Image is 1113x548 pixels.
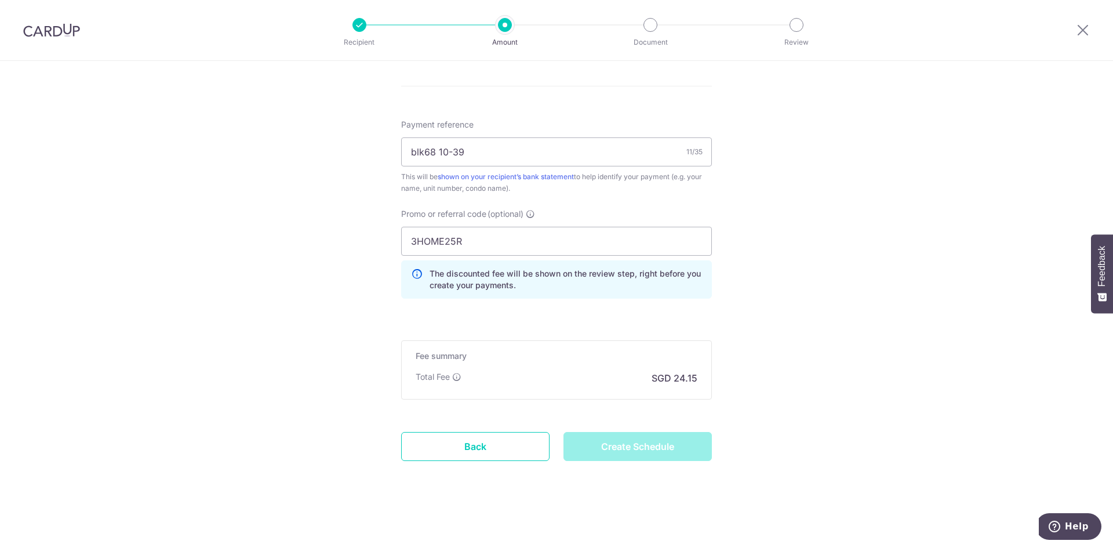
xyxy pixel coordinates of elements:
p: Amount [462,37,548,48]
span: Feedback [1097,246,1107,286]
span: Payment reference [401,119,474,130]
p: Recipient [317,37,402,48]
div: This will be to help identify your payment (e.g. your name, unit number, condo name). [401,171,712,194]
p: The discounted fee will be shown on the review step, right before you create your payments. [430,268,702,291]
img: CardUp [23,23,80,37]
div: 11/35 [686,146,703,158]
button: Feedback - Show survey [1091,234,1113,313]
p: Review [754,37,839,48]
h5: Fee summary [416,350,697,362]
p: Total Fee [416,371,450,383]
a: shown on your recipient’s bank statement [438,172,574,181]
a: Back [401,432,550,461]
span: (optional) [488,208,523,220]
span: Promo or referral code [401,208,486,220]
p: SGD 24.15 [652,371,697,385]
iframe: Opens a widget where you can find more information [1039,513,1101,542]
p: Document [608,37,693,48]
